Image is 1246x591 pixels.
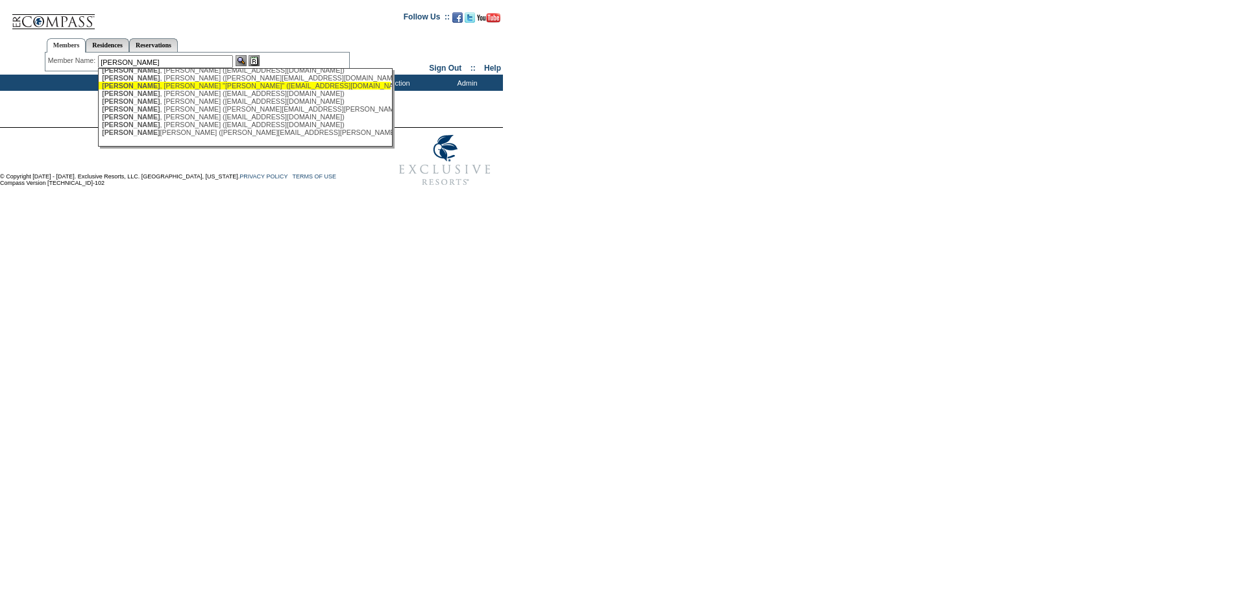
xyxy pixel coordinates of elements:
[465,12,475,23] img: Follow us on Twitter
[102,105,160,113] span: [PERSON_NAME]
[452,12,463,23] img: Become our fan on Facebook
[429,64,461,73] a: Sign Out
[102,66,160,74] span: [PERSON_NAME]
[249,55,260,66] img: Reservations
[102,121,160,128] span: [PERSON_NAME]
[102,97,160,105] span: [PERSON_NAME]
[387,128,503,193] img: Exclusive Resorts
[428,75,503,91] td: Admin
[11,3,95,30] img: Compass Home
[102,128,160,136] span: [PERSON_NAME]
[239,173,287,180] a: PRIVACY POLICY
[102,105,387,113] div: , [PERSON_NAME] ([PERSON_NAME][EMAIL_ADDRESS][PERSON_NAME][DOMAIN_NAME])
[47,38,86,53] a: Members
[102,90,160,97] span: [PERSON_NAME]
[293,173,337,180] a: TERMS OF USE
[452,16,463,24] a: Become our fan on Facebook
[102,82,387,90] div: , [PERSON_NAME] "[PERSON_NAME]" ([EMAIL_ADDRESS][DOMAIN_NAME])
[470,64,476,73] span: ::
[484,64,501,73] a: Help
[404,11,450,27] td: Follow Us ::
[465,16,475,24] a: Follow us on Twitter
[102,97,387,105] div: , [PERSON_NAME] ([EMAIL_ADDRESS][DOMAIN_NAME])
[102,113,387,121] div: , [PERSON_NAME] ([EMAIL_ADDRESS][DOMAIN_NAME])
[102,113,160,121] span: [PERSON_NAME]
[102,82,160,90] span: [PERSON_NAME]
[477,13,500,23] img: Subscribe to our YouTube Channel
[102,121,387,128] div: , [PERSON_NAME] ([EMAIL_ADDRESS][DOMAIN_NAME])
[102,74,160,82] span: [PERSON_NAME]
[102,74,387,82] div: , [PERSON_NAME] ([PERSON_NAME][EMAIL_ADDRESS][DOMAIN_NAME])
[48,55,98,66] div: Member Name:
[129,38,178,52] a: Reservations
[102,90,387,97] div: , [PERSON_NAME] ([EMAIL_ADDRESS][DOMAIN_NAME])
[102,66,387,74] div: , [PERSON_NAME] ([EMAIL_ADDRESS][DOMAIN_NAME])
[102,128,387,136] div: [PERSON_NAME] ([PERSON_NAME][EMAIL_ADDRESS][PERSON_NAME][DOMAIN_NAME])
[477,16,500,24] a: Subscribe to our YouTube Channel
[86,38,129,52] a: Residences
[236,55,247,66] img: View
